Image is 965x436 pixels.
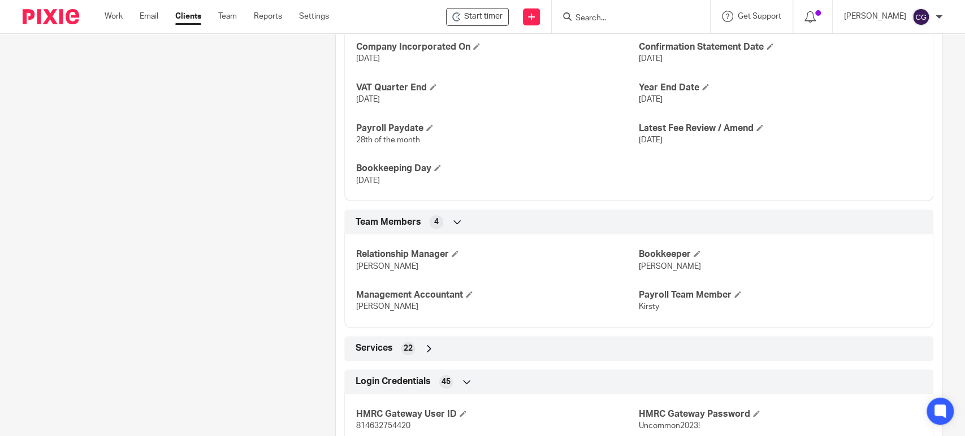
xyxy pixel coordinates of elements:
[356,248,639,260] h4: Relationship Manager
[639,289,921,301] h4: Payroll Team Member
[639,136,663,144] span: [DATE]
[844,11,906,22] p: [PERSON_NAME]
[464,11,503,23] span: Start timer
[175,11,201,22] a: Clients
[140,11,158,22] a: Email
[738,12,781,20] span: Get Support
[356,408,639,420] h4: HMRC Gateway User ID
[639,263,701,271] span: [PERSON_NAME]
[639,123,921,134] h4: Latest Fee Review / Amend
[218,11,237,22] a: Team
[356,342,393,354] span: Services
[356,263,418,271] span: [PERSON_NAME]
[356,95,380,103] span: [DATE]
[356,55,380,63] span: [DATE]
[574,14,676,24] input: Search
[356,82,639,94] h4: VAT Quarter End
[356,289,639,301] h4: Management Accountant
[639,55,663,63] span: [DATE]
[356,376,431,387] span: Login Credentials
[639,248,921,260] h4: Bookkeeper
[639,303,659,311] span: Kirsty
[639,408,921,420] h4: HMRC Gateway Password
[442,376,451,387] span: 45
[23,9,79,24] img: Pixie
[356,136,420,144] span: 28th of the month
[356,177,380,185] span: [DATE]
[912,8,930,26] img: svg%3E
[254,11,282,22] a: Reports
[356,123,639,134] h4: Payroll Paydate
[639,422,700,430] span: Uncommon2023!
[639,41,921,53] h4: Confirmation Statement Date
[356,41,639,53] h4: Company Incorporated On
[299,11,329,22] a: Settings
[434,216,439,228] span: 4
[639,82,921,94] h4: Year End Date
[446,8,509,26] div: Uncommon Bio Ltd
[356,216,421,228] span: Team Members
[105,11,123,22] a: Work
[639,95,663,103] span: [DATE]
[404,343,413,354] span: 22
[356,163,639,175] h4: Bookkeeping Day
[356,422,410,430] span: 814632754420
[356,303,418,311] span: [PERSON_NAME]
